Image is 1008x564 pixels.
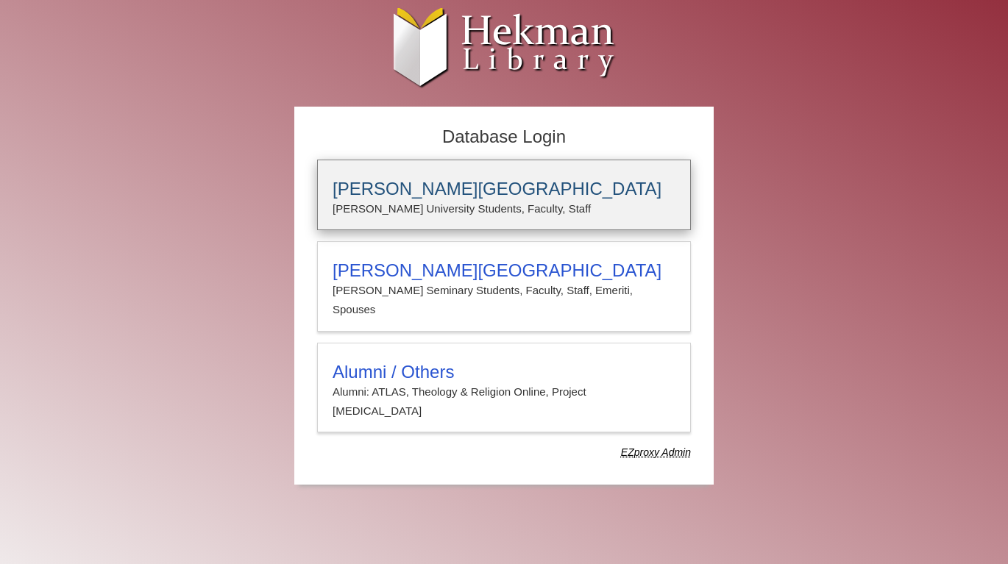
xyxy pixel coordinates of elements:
a: [PERSON_NAME][GEOGRAPHIC_DATA][PERSON_NAME] University Students, Faculty, Staff [317,160,691,230]
h3: [PERSON_NAME][GEOGRAPHIC_DATA] [333,260,675,281]
h3: Alumni / Others [333,362,675,382]
h2: Database Login [310,122,698,152]
p: Alumni: ATLAS, Theology & Religion Online, Project [MEDICAL_DATA] [333,382,675,421]
p: [PERSON_NAME] University Students, Faculty, Staff [333,199,675,218]
dfn: Use Alumni login [621,446,691,458]
p: [PERSON_NAME] Seminary Students, Faculty, Staff, Emeriti, Spouses [333,281,675,320]
summary: Alumni / OthersAlumni: ATLAS, Theology & Religion Online, Project [MEDICAL_DATA] [333,362,675,421]
a: [PERSON_NAME][GEOGRAPHIC_DATA][PERSON_NAME] Seminary Students, Faculty, Staff, Emeriti, Spouses [317,241,691,332]
h3: [PERSON_NAME][GEOGRAPHIC_DATA] [333,179,675,199]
